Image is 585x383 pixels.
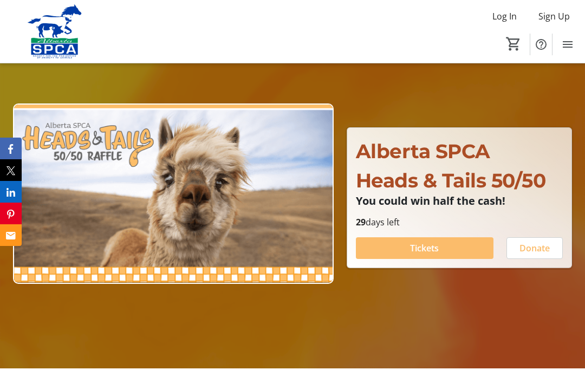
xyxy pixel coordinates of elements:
span: Tickets [410,242,439,255]
button: Cart [504,34,523,54]
button: Help [530,34,552,55]
p: You could win half the cash! [356,195,563,207]
span: Alberta SPCA [356,139,490,163]
img: Alberta SPCA's Logo [6,4,103,59]
span: Sign Up [538,10,570,23]
span: 29 [356,216,366,228]
p: days left [356,216,563,229]
img: Campaign CTA Media Photo [13,103,334,284]
span: Log In [492,10,517,23]
button: Menu [557,34,578,55]
span: Heads & Tails 50/50 [356,168,546,192]
button: Log In [484,8,525,25]
button: Tickets [356,237,493,259]
button: Sign Up [530,8,578,25]
span: Donate [519,242,550,255]
button: Donate [506,237,563,259]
